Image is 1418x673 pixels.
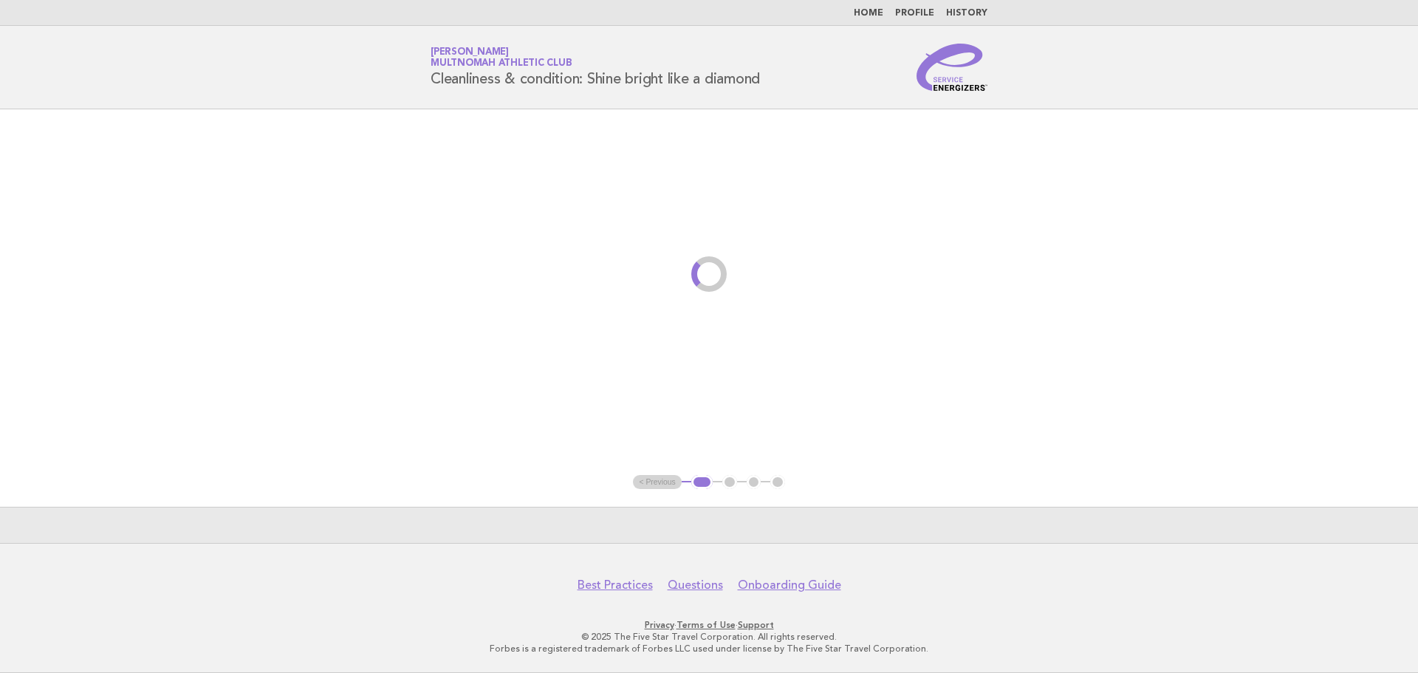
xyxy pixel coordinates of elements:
[895,9,934,18] a: Profile
[431,48,760,86] h1: Cleanliness & condition: Shine bright like a diamond
[946,9,987,18] a: History
[738,578,841,592] a: Onboarding Guide
[738,620,774,630] a: Support
[854,9,883,18] a: Home
[257,619,1161,631] p: · ·
[917,44,987,91] img: Service Energizers
[431,59,572,69] span: Multnomah Athletic Club
[257,643,1161,655] p: Forbes is a registered trademark of Forbes LLC used under license by The Five Star Travel Corpora...
[578,578,653,592] a: Best Practices
[257,631,1161,643] p: © 2025 The Five Star Travel Corporation. All rights reserved.
[668,578,723,592] a: Questions
[677,620,736,630] a: Terms of Use
[645,620,674,630] a: Privacy
[431,47,572,68] a: [PERSON_NAME]Multnomah Athletic Club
